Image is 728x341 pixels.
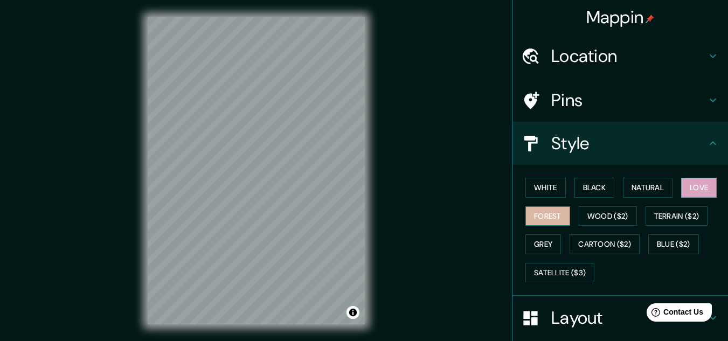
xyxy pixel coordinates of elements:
[570,234,640,254] button: Cartoon ($2)
[574,178,615,198] button: Black
[551,89,706,111] h4: Pins
[623,178,672,198] button: Natural
[681,178,717,198] button: Love
[551,307,706,329] h4: Layout
[646,206,708,226] button: Terrain ($2)
[525,263,594,283] button: Satellite ($3)
[632,299,716,329] iframe: Help widget launcher
[646,15,654,23] img: pin-icon.png
[512,296,728,339] div: Layout
[512,122,728,165] div: Style
[525,178,566,198] button: White
[648,234,699,254] button: Blue ($2)
[346,306,359,319] button: Toggle attribution
[512,34,728,78] div: Location
[586,6,655,28] h4: Mappin
[148,17,365,324] canvas: Map
[525,234,561,254] button: Grey
[579,206,637,226] button: Wood ($2)
[551,133,706,154] h4: Style
[525,206,570,226] button: Forest
[512,79,728,122] div: Pins
[551,45,706,67] h4: Location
